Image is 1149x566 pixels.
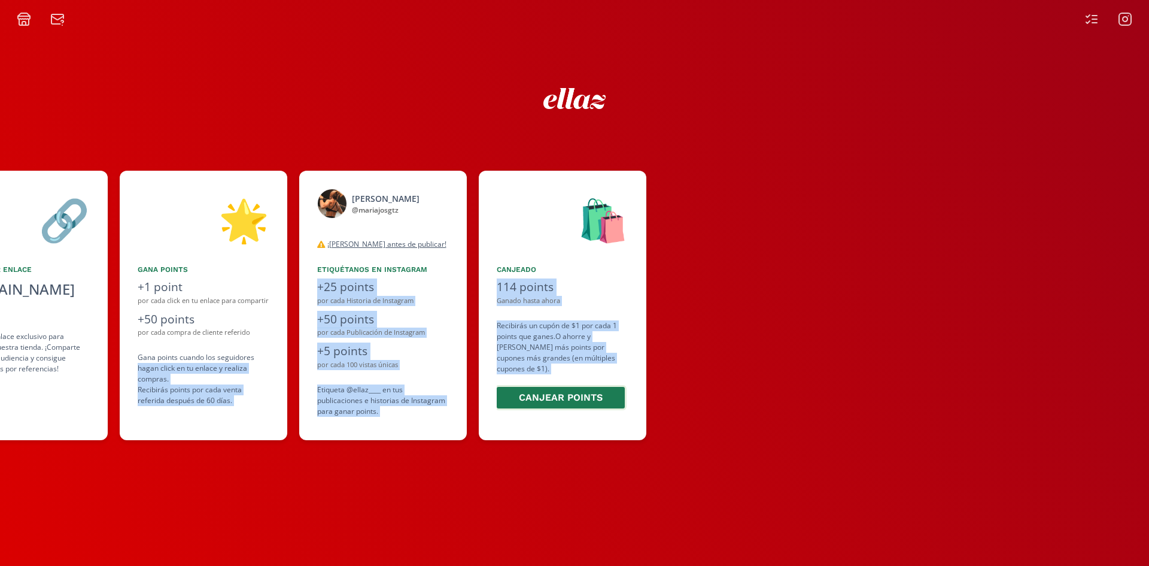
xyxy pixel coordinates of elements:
[138,296,269,306] div: por cada click en tu enlace para compartir
[497,279,628,296] div: 114 points
[138,352,269,406] div: Gana points cuando los seguidores hagan click en tu enlace y realiza compras . Recibirás points p...
[317,296,449,306] div: por cada Historia de Instagram
[317,189,347,219] img: 525050199_18512760718046805_4512899896718383322_n.jpg
[352,192,420,205] div: [PERSON_NAME]
[497,189,628,250] div: 🛍️
[138,279,269,296] div: +1 point
[543,88,606,109] img: ew9eVGDHp6dD
[317,385,449,417] div: Etiqueta @ellaz____ en tus publicaciones e historias de Instagram para ganar points.
[138,264,269,275] div: Gana points
[497,264,628,275] div: Canjeado
[327,239,446,249] u: ¡[PERSON_NAME] antes de publicar!
[352,205,420,216] div: @ mariajosgtz
[317,311,449,328] div: +50 points
[317,279,449,296] div: +25 points
[138,328,269,338] div: por cada compra de cliente referido
[495,385,627,411] button: Canjear points
[317,360,449,370] div: por cada 100 vistas únicas
[317,264,449,275] div: Etiquétanos en Instagram
[138,311,269,328] div: +50 points
[317,328,449,338] div: por cada Publicación de Instagram
[497,296,628,306] div: Ganado hasta ahora
[497,320,628,411] div: Recibirás un cupón de $1 por cada 1 points que ganes. O ahorre y [PERSON_NAME] más points por cup...
[138,189,269,250] div: 🌟
[317,343,449,360] div: +5 points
